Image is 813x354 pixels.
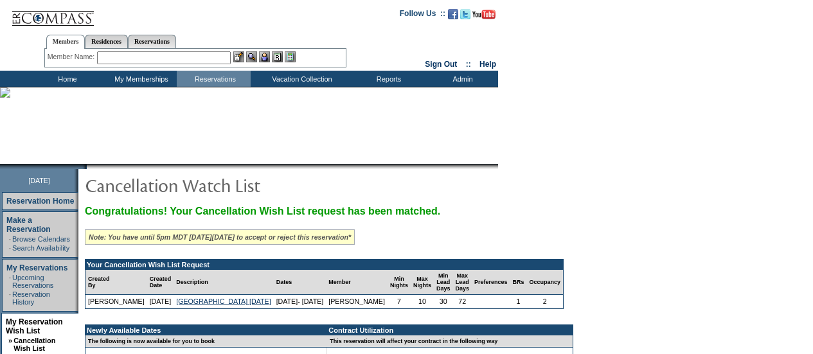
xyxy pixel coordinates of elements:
i: Note: You have until 5pm MDT [DATE][DATE] to accept or reject this reservation* [89,233,351,241]
img: pgTtlCancellationNotification.gif [85,172,342,198]
td: Created Date [147,270,174,295]
img: b_edit.gif [233,51,244,62]
a: Search Availability [12,244,69,252]
td: Contract Utilization [327,325,573,335]
td: [PERSON_NAME] [326,295,388,308]
span: :: [466,60,471,69]
td: · [9,244,11,252]
a: Follow us on Twitter [460,13,470,21]
td: 10 [411,295,434,308]
a: My Reservations [6,263,67,272]
img: b_calculator.gif [285,51,296,62]
img: Impersonate [259,51,270,62]
img: Follow us on Twitter [460,9,470,19]
a: Members [46,35,85,49]
td: Occupancy [527,270,564,295]
a: My Reservation Wish List [6,317,63,335]
img: blank.gif [87,164,88,169]
td: Min Nights [388,270,411,295]
td: Reservations [177,71,251,87]
img: Become our fan on Facebook [448,9,458,19]
td: This reservation will affect your contract in the following way [327,335,573,348]
td: 7 [388,295,411,308]
a: [GEOGRAPHIC_DATA] [DATE] [176,297,271,305]
td: Min Lead Days [434,270,453,295]
td: Member [326,270,388,295]
a: Make a Reservation [6,216,51,234]
img: Subscribe to our YouTube Channel [472,10,496,19]
td: Max Nights [411,270,434,295]
img: promoShadowLeftCorner.gif [82,164,87,169]
td: 72 [452,295,472,308]
a: Sign Out [425,60,457,69]
td: · [9,290,11,306]
img: Reservations [272,51,283,62]
a: Subscribe to our YouTube Channel [472,13,496,21]
td: 1 [510,295,526,308]
a: Upcoming Reservations [12,274,53,289]
td: [DATE]- [DATE] [274,295,326,308]
a: Residences [85,35,128,48]
td: 2 [527,295,564,308]
a: Cancellation Wish List [13,337,55,352]
span: [DATE] [28,177,50,184]
a: Help [479,60,496,69]
td: Max Lead Days [452,270,472,295]
td: Created By [85,270,147,295]
td: The following is now available for you to book [85,335,319,348]
td: Admin [424,71,498,87]
td: 30 [434,295,453,308]
td: Vacation Collection [251,71,350,87]
td: My Memberships [103,71,177,87]
td: BRs [510,270,526,295]
a: Browse Calendars [12,235,70,243]
td: Home [29,71,103,87]
b: » [8,337,12,344]
a: Reservations [128,35,176,48]
td: Your Cancellation Wish List Request [85,260,563,270]
a: Become our fan on Facebook [448,13,458,21]
span: Congratulations! Your Cancellation Wish List request has been matched. [85,206,440,217]
td: Follow Us :: [400,8,445,23]
div: Member Name: [48,51,97,62]
td: Description [174,270,273,295]
td: Dates [274,270,326,295]
td: · [9,235,11,243]
img: View [246,51,257,62]
td: Newly Available Dates [85,325,319,335]
td: · [9,274,11,289]
td: Preferences [472,270,510,295]
a: Reservation History [12,290,50,306]
td: [DATE] [147,295,174,308]
a: Reservation Home [6,197,74,206]
td: [PERSON_NAME] [85,295,147,308]
td: Reports [350,71,424,87]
